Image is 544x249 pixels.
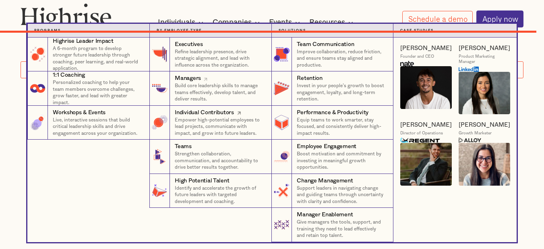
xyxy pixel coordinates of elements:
[175,151,265,171] p: Strengthen collaboration, communication, and accountability to drive better results together.
[297,74,322,82] div: Retention
[175,109,234,117] div: Individual Contributors
[297,82,386,103] p: Invest in your people’s growth to boost engagement, loyalty, and long-term retention.
[149,174,271,208] a: High Potential TalentIdentify and accelerate the growth of future leaders with targeted developme...
[53,37,114,45] div: Highrise Leader Impact
[175,142,192,151] div: Teams
[400,131,443,136] div: Director of Operations
[271,106,393,140] a: Performance & ProductivityEquip teams to work smarter, stay focused, and consistently deliver hig...
[175,185,265,205] p: Identify and accelerate the growth of future leaders with targeted development and coaching.
[175,82,265,103] p: Build core leadership skills to manage teams effectively, develop talent, and deliver results.
[271,140,393,174] a: Employee EngagementBoost motivation and commitment by investing in meaningful growth opportunities.
[27,38,149,71] a: Highrise Leader ImpactA 6-month program to develop stronger future leadership through coaching, p...
[27,71,149,105] a: 1:1 CoachingPersonalized coaching to help your team members overcome challenges, grow faster, and...
[297,219,386,239] p: Give managers the tools, support, and training they need to lead effectively and retain top talent.
[149,38,271,71] a: ExecutivesRefine leadership presence, drive strategic alignment, and lead with influence across t...
[149,71,271,105] a: ManagersBuild core leadership skills to manage teams effectively, develop talent, and deliver res...
[279,29,306,32] strong: Solutions
[400,29,434,32] strong: Case Studies
[158,18,195,27] div: Individuals
[269,18,292,27] div: Events
[53,109,105,117] div: Workshops & Events
[213,18,262,27] div: Companies
[400,121,452,129] a: [PERSON_NAME]
[297,40,354,48] div: Team Communication
[309,18,345,27] div: Resources
[271,38,393,71] a: Team CommunicationImprove collaboration, reduce friction, and ensure teams stay aligned and produ...
[402,11,473,27] a: Schedule a demo
[297,185,386,205] p: Support leaders in navigating change and guiding teams through uncertainty with clarity and confi...
[459,121,510,129] a: [PERSON_NAME]
[53,117,143,137] p: Live, interactive sessions that build critical leadership skills and drive engagement across your...
[271,208,393,242] a: Manager EnablementGive managers the tools, support, and training they need to lead effectively an...
[175,74,201,82] div: Managers
[34,29,61,32] strong: Programs
[149,106,271,140] a: Individual ContributorsEmpower high-potential employees to lead projects, communicate with impact...
[297,48,386,69] p: Improve collaboration, reduce friction, and ensure teams stay aligned and productive.
[459,131,492,136] div: Growth Marketer
[149,140,271,174] a: TeamsStrengthen collaboration, communication, and accountability to drive better results together.
[400,54,434,59] div: Founder and CEO
[297,177,353,185] div: Change Management
[297,117,386,137] p: Equip teams to work smarter, stay focused, and consistently deliver high-impact results.
[175,177,229,185] div: High Potential Talent
[27,106,149,140] a: Workshops & EventsLive, interactive sessions that build critical leadership skills and drive enga...
[459,54,510,65] div: Product Marketing Manager
[309,18,356,27] div: Resources
[175,117,265,137] p: Empower high-potential employees to lead projects, communicate with impact, and grow into future ...
[53,45,143,72] p: A 6-month program to develop stronger future leadership through coaching, peer learning, and real...
[476,10,524,27] a: Apply now
[297,151,386,171] p: Boost motivation and commitment by investing in meaningful growth opportunities.
[271,174,393,208] a: Change ManagementSupport leaders in navigating change and guiding teams through uncertainty with ...
[53,79,143,106] p: Personalized coaching to help your team members overcome challenges, grow faster, and lead with g...
[213,18,252,27] div: Companies
[175,48,265,69] p: Refine leadership presence, drive strategic alignment, and lead with influence across the organiz...
[271,71,393,105] a: RetentionInvest in your people’s growth to boost engagement, loyalty, and long-term retention.
[297,109,368,117] div: Performance & Productivity
[175,40,203,48] div: Executives
[53,71,85,79] div: 1:1 Coaching
[400,44,452,52] a: [PERSON_NAME]
[297,142,356,151] div: Employee Engagement
[459,44,510,52] a: [PERSON_NAME]
[21,3,112,31] img: Highrise logo
[297,211,353,219] div: Manager Enablement
[158,18,206,27] div: Individuals
[157,29,202,32] strong: By Employee Type
[269,18,302,27] div: Events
